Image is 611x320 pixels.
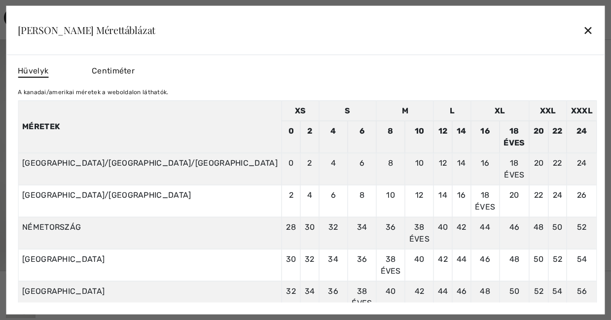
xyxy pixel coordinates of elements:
font: 46 [457,286,467,295]
font: 0 [288,126,294,135]
font: L [450,106,455,115]
font: 10 [386,190,395,199]
font: 24 [577,158,587,167]
font: 52 [534,286,544,295]
font: 0 [288,158,293,167]
font: 50 [509,286,520,295]
font: 26 [577,190,587,199]
font: Németország [22,222,81,231]
font: 48 [534,222,544,231]
font: 10 [415,126,425,135]
font: 42 [457,222,467,231]
font: 56 [577,286,587,295]
font: 18 éves [475,190,495,211]
font: 38 éves [352,286,372,307]
font: [GEOGRAPHIC_DATA]/[GEOGRAPHIC_DATA]/[GEOGRAPHIC_DATA] [22,158,278,167]
font: 48 [480,286,490,295]
font: 4 [330,126,336,135]
font: S [345,106,350,115]
font: 38 éves [381,254,401,275]
font: 30 [305,222,315,231]
font: 14 [438,190,447,199]
font: 6 [331,190,336,199]
font: [GEOGRAPHIC_DATA]/[GEOGRAPHIC_DATA] [22,190,191,199]
font: Csevegés [17,7,59,16]
font: [GEOGRAPHIC_DATA] [22,286,105,295]
font: [GEOGRAPHIC_DATA] [22,254,105,263]
font: 8 [359,190,364,199]
font: 38 éves [409,222,430,243]
font: 44 [480,222,490,231]
font: 44 [438,286,448,295]
font: 14 [457,126,467,135]
font: 12 [415,190,424,199]
font: 2 [307,158,312,167]
font: 36 [328,286,338,295]
font: 42 [438,254,448,263]
font: Hüvelyk [18,66,48,75]
font: 42 [415,286,425,295]
font: 28 [286,222,296,231]
font: 16 [457,190,466,199]
font: ✕ [583,24,593,38]
font: 34 [328,254,338,263]
font: 48 [509,254,520,263]
font: 46 [509,222,520,231]
font: 24 [553,190,563,199]
font: 40 [414,254,425,263]
font: 16 [480,126,490,135]
font: M [402,106,408,115]
font: XXL [540,106,556,115]
font: 22 [552,126,563,135]
font: 30 [286,254,296,263]
font: 34 [357,222,367,231]
font: 8 [388,126,393,135]
font: 14 [457,158,466,167]
font: Méretek [22,122,60,131]
font: 54 [577,254,587,263]
font: 46 [480,254,490,263]
font: 36 [386,222,396,231]
font: 36 [357,254,367,263]
font: 2 [289,190,293,199]
font: 18 éves [503,126,525,147]
font: 24 [576,126,587,135]
font: 50 [552,222,563,231]
font: 40 [386,286,396,295]
font: 32 [286,286,296,295]
font: 52 [553,254,563,263]
font: 34 [305,286,315,295]
font: 4 [307,190,312,199]
font: 50 [534,254,544,263]
font: 22 [553,158,562,167]
font: 12 [438,126,448,135]
font: A kanadai/amerikai méretek a weboldalon láthatók. [18,88,169,95]
font: 20 [534,126,544,135]
font: 18 éves [504,158,524,179]
font: [PERSON_NAME] Mérettáblázat [18,23,155,36]
font: XXXL [571,106,593,115]
font: 40 [438,222,448,231]
font: 22 [534,190,543,199]
font: XS [295,106,306,115]
font: 6 [359,126,364,135]
font: 54 [552,286,563,295]
font: 20 [534,158,544,167]
font: 12 [439,158,447,167]
font: 10 [415,158,424,167]
font: 4 [331,158,336,167]
font: 44 [457,254,467,263]
font: XL [495,106,505,115]
font: 16 [481,158,490,167]
font: 8 [388,158,393,167]
font: 52 [577,222,587,231]
font: 6 [359,158,364,167]
font: 32 [328,222,338,231]
font: 20 [509,190,519,199]
font: Centiméter [92,66,135,75]
font: 2 [307,126,312,135]
font: 32 [305,254,315,263]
